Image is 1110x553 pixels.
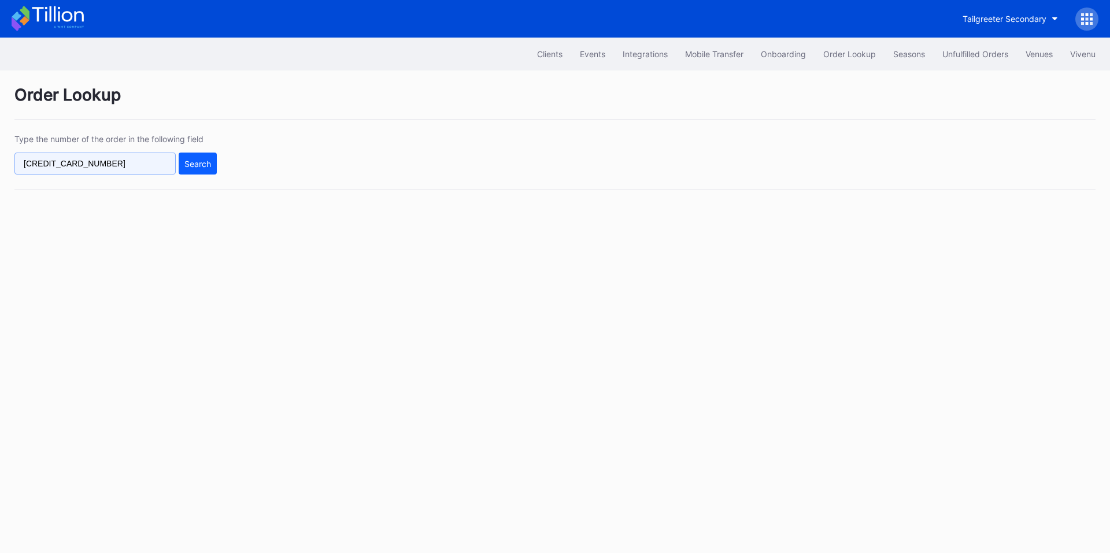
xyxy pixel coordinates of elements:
div: Search [184,159,211,169]
button: Search [179,153,217,175]
div: Mobile Transfer [685,49,743,59]
button: Seasons [885,43,934,65]
div: Vivenu [1070,49,1096,59]
div: Integrations [623,49,668,59]
button: Tailgreeter Secondary [954,8,1067,29]
div: Events [580,49,605,59]
button: Onboarding [752,43,815,65]
div: Onboarding [761,49,806,59]
div: Seasons [893,49,925,59]
button: Integrations [614,43,676,65]
div: Tailgreeter Secondary [963,14,1046,24]
button: Events [571,43,614,65]
button: Vivenu [1061,43,1104,65]
div: Unfulfilled Orders [942,49,1008,59]
div: Clients [537,49,563,59]
input: GT59662 [14,153,176,175]
button: Order Lookup [815,43,885,65]
div: Order Lookup [14,85,1096,120]
div: Venues [1026,49,1053,59]
div: Order Lookup [823,49,876,59]
button: Mobile Transfer [676,43,752,65]
button: Unfulfilled Orders [934,43,1017,65]
div: Type the number of the order in the following field [14,134,217,144]
button: Clients [528,43,571,65]
button: Venues [1017,43,1061,65]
